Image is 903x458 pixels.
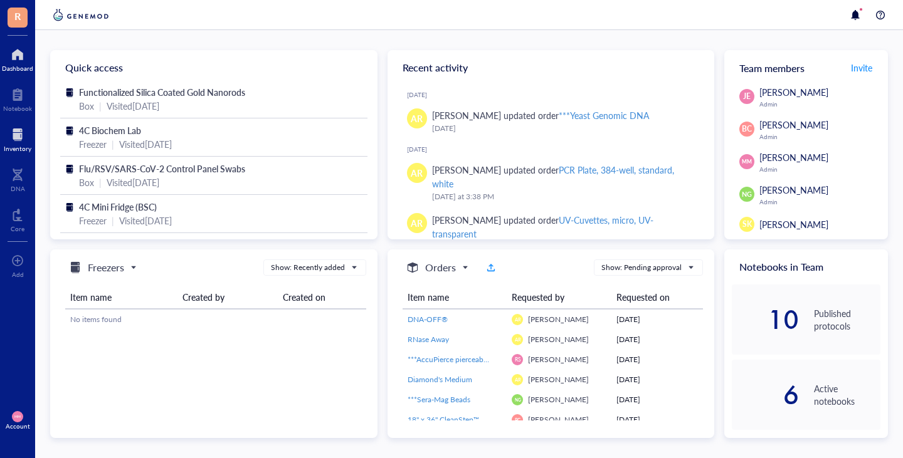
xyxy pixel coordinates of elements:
div: Active notebooks [814,382,880,407]
span: BC [514,417,520,422]
span: SK [742,219,752,230]
span: RS [515,357,520,363]
div: | [99,99,102,113]
span: MM [742,158,752,166]
div: Published protocols [814,307,880,332]
div: [DATE] [407,145,705,153]
div: Account [6,422,30,430]
div: Visited [DATE] [119,214,172,227]
div: [DATE] [616,314,698,325]
span: BC [742,123,752,135]
div: Admin [759,100,880,108]
div: Show: Pending approval [601,262,682,273]
div: Admin [759,198,880,206]
a: AR[PERSON_NAME] updated orderPCR Plate, 384-well, standard, white[DATE] at 3:38 PM [398,158,705,208]
th: Item name [65,286,177,309]
th: Item name [403,286,507,309]
a: ***AccuPierce pierceable foil lidding [408,354,502,365]
h5: Freezers [88,260,124,275]
div: [DATE] [616,414,698,425]
span: [PERSON_NAME] [528,354,589,365]
a: RNase Away [408,334,502,345]
div: Admin [759,165,880,173]
div: Notebook [3,105,32,112]
span: AR [514,316,520,322]
div: DNA [11,185,25,192]
th: Requested by [507,286,611,309]
span: MM [14,415,20,419]
span: [PERSON_NAME] [528,374,589,385]
span: [PERSON_NAME] [759,184,828,196]
div: [DATE] [432,122,695,135]
span: AR [411,216,423,230]
span: AR [514,377,520,382]
div: [PERSON_NAME] updated order [432,163,695,190]
div: Freezer [79,137,107,151]
a: Inventory [4,125,31,152]
span: ***AccuPierce pierceable foil lidding [408,354,526,365]
div: 10 [732,310,798,330]
span: [PERSON_NAME] [759,218,828,231]
div: Notebooks in Team [724,249,888,284]
span: [PERSON_NAME] [528,334,589,345]
div: Add [12,271,24,278]
a: 18" x 36" CleanStep™ Adhesive Mat, Blue AMA183681B [408,414,502,425]
img: genemod-logo [50,8,112,23]
span: [PERSON_NAME] [759,86,828,98]
span: [PERSON_NAME] [528,314,589,325]
div: Inventory [4,145,31,152]
h5: Orders [425,260,456,275]
a: Diamond's Medium [408,374,502,385]
a: AR[PERSON_NAME] updated order***Yeast Genomic DNA[DATE] [398,103,705,140]
a: DNA [11,165,25,192]
span: NG [514,397,520,402]
span: Functionalized Silica Coated Gold Nanorods [79,86,245,98]
th: Created by [177,286,278,309]
div: Team members [724,50,888,85]
span: NG [742,189,752,199]
a: DNA-OFF® [408,314,502,325]
span: Flu/RSV/SARS-CoV-2 Control Panel Swabs [79,162,245,175]
span: R [14,8,21,24]
th: Created on [278,286,366,309]
div: [DATE] [616,374,698,385]
span: [PERSON_NAME] [759,118,828,131]
a: Core [11,205,24,232]
div: Box [79,175,94,189]
div: Visited [DATE] [107,99,159,113]
a: AR[PERSON_NAME] updated orderUV-Cuvettes, micro, UV-transparent[DATE] at 9:53 AM [398,208,705,258]
span: 4C Biochem Lab [79,124,141,137]
div: [DATE] at 3:38 PM [432,190,695,203]
div: [PERSON_NAME] updated order [432,213,695,241]
span: DNA-OFF® [408,314,448,325]
span: AR [411,166,423,180]
button: Invite [850,58,873,78]
span: JE [743,91,751,102]
span: [PERSON_NAME] [759,151,828,164]
span: AR [411,112,423,125]
span: [PERSON_NAME] [528,414,589,425]
div: ***Yeast Genomic DNA [559,109,649,122]
div: Recent activity [388,50,715,85]
th: Requested on [611,286,703,309]
a: Dashboard [2,44,33,72]
div: [DATE] [407,91,705,98]
div: [DATE] [616,394,698,405]
div: [PERSON_NAME] updated order [432,108,649,122]
span: Diamond's Medium [408,374,472,385]
div: Visited [DATE] [119,137,172,151]
div: | [112,214,114,227]
span: 4C Mini Fridge (BSC) [79,200,157,213]
div: Admin [759,133,880,140]
div: [DATE] [616,354,698,365]
div: | [112,137,114,151]
div: Dashboard [2,65,33,72]
span: [PERSON_NAME] [528,394,589,405]
span: Invite [851,61,872,74]
div: No items found [70,314,361,325]
div: Core [11,225,24,232]
span: ***Sera-Mag Beads [408,394,470,405]
a: ***Sera-Mag Beads [408,394,502,405]
span: RNase Away [408,334,449,345]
